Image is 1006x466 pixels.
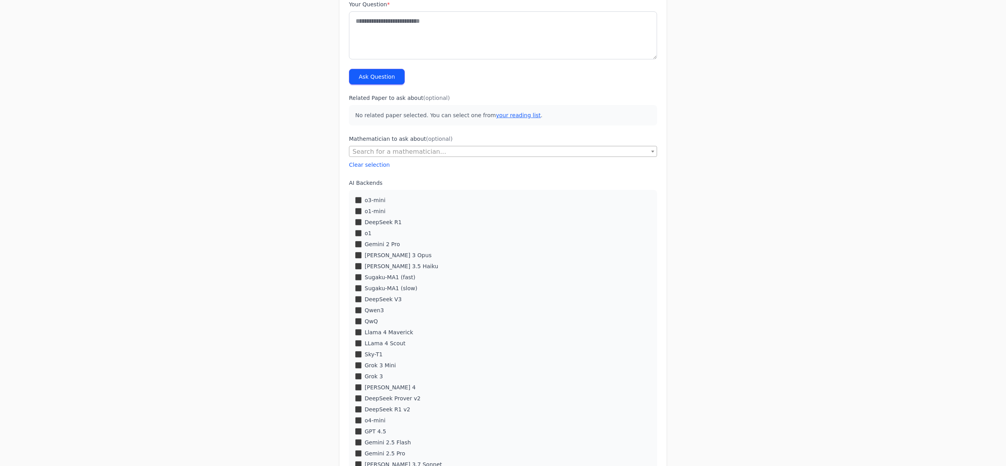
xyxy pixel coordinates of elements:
label: DeepSeek R1 v2 [365,405,410,413]
label: DeepSeek V3 [365,295,402,303]
label: Sky-T1 [365,350,383,358]
label: o1-mini [365,207,386,215]
label: Llama 4 Maverick [365,328,413,336]
label: Qwen3 [365,306,384,314]
span: (optional) [423,95,450,101]
label: DeepSeek R1 [365,218,402,226]
label: GPT 4.5 [365,427,386,435]
label: [PERSON_NAME] 3 Opus [365,251,431,259]
button: Clear selection [349,161,390,169]
label: o4-mini [365,416,386,424]
label: Gemini 2.5 Flash [365,438,411,446]
label: Sugaku-MA1 (fast) [365,273,415,281]
label: Your Question [349,0,657,8]
label: o1 [365,229,371,237]
label: o3-mini [365,196,386,204]
label: Gemini 2.5 Pro [365,449,405,457]
label: Mathematician to ask about [349,135,657,143]
label: LLama 4 Scout [365,339,406,347]
label: Grok 3 Mini [365,361,396,369]
a: your reading list [496,112,541,118]
span: (optional) [426,136,453,142]
label: Gemini 2 Pro [365,240,400,248]
label: [PERSON_NAME] 4 [365,383,416,391]
p: No related paper selected. You can select one from . [349,105,657,125]
label: Sugaku-MA1 (slow) [365,284,417,292]
label: DeepSeek Prover v2 [365,394,420,402]
label: QwQ [365,317,378,325]
label: [PERSON_NAME] 3.5 Haiku [365,262,438,270]
label: AI Backends [349,179,657,187]
span: Search for a mathematician... [352,148,446,155]
button: Ask Question [349,69,405,85]
label: Related Paper to ask about [349,94,657,102]
span: Search for a mathematician... [349,146,657,157]
label: Grok 3 [365,372,383,380]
